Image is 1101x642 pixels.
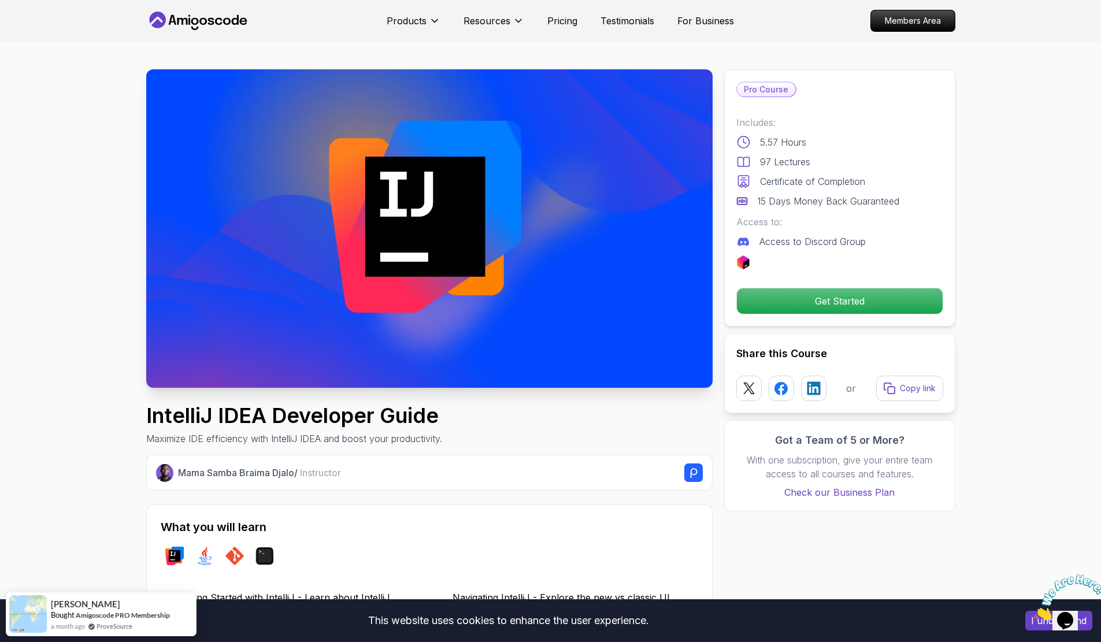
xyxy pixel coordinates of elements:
p: Maximize IDE efficiency with IntelliJ IDEA and boost your productivity. [146,432,442,446]
h2: What you will learn [161,519,698,535]
button: Get Started [736,288,943,314]
img: jetbrains logo [736,255,750,269]
p: Getting Started with IntelliJ - Learn about IntelliJ versions, free licenses, and how to set up y... [177,591,422,632]
img: provesource social proof notification image [9,595,47,633]
img: java logo [195,547,214,565]
span: [PERSON_NAME] [51,599,120,609]
p: Includes: [736,116,943,129]
img: git logo [225,547,244,565]
p: Access to Discord Group [759,235,866,248]
img: intellij-developer-guide_thumbnail [146,69,713,388]
p: Copy link [900,383,936,394]
button: Products [387,14,440,37]
p: Navigating IntelliJ - Explore the new vs classic UI, menus, editor features, and IntelliJ tips to... [453,591,698,632]
img: Chat attention grabber [5,5,76,50]
a: Members Area [870,10,955,32]
button: Resources [464,14,524,37]
a: Check our Business Plan [736,485,943,499]
h3: Got a Team of 5 or More? [736,432,943,448]
p: 15 Days Money Back Guaranteed [757,194,899,208]
a: Testimonials [600,14,654,28]
p: Products [387,14,427,28]
span: a month ago [51,621,85,631]
span: Instructor [300,467,341,478]
p: Certificate of Completion [760,175,865,188]
p: With one subscription, give your entire team access to all courses and features. [736,453,943,481]
p: Access to: [736,215,943,229]
button: Copy link [876,376,943,401]
a: Pricing [547,14,577,28]
p: or [846,381,856,395]
p: Get Started [737,288,943,314]
iframe: chat widget [1029,570,1101,625]
a: ProveSource [97,621,132,631]
p: Mama Samba Braima Djalo / [178,466,341,480]
img: intellij logo [165,547,184,565]
p: 5.57 Hours [760,135,806,149]
span: Bought [51,610,75,619]
div: This website uses cookies to enhance the user experience. [9,608,1008,633]
img: terminal logo [255,547,274,565]
img: Nelson Djalo [156,464,174,482]
p: Resources [464,14,510,28]
h2: Share this Course [736,346,943,362]
p: Pro Course [737,83,795,97]
a: For Business [677,14,734,28]
a: Amigoscode PRO Membership [76,611,170,619]
p: 97 Lectures [760,155,810,169]
button: Accept cookies [1025,611,1092,630]
p: Members Area [871,10,955,31]
h1: IntelliJ IDEA Developer Guide [146,404,442,427]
